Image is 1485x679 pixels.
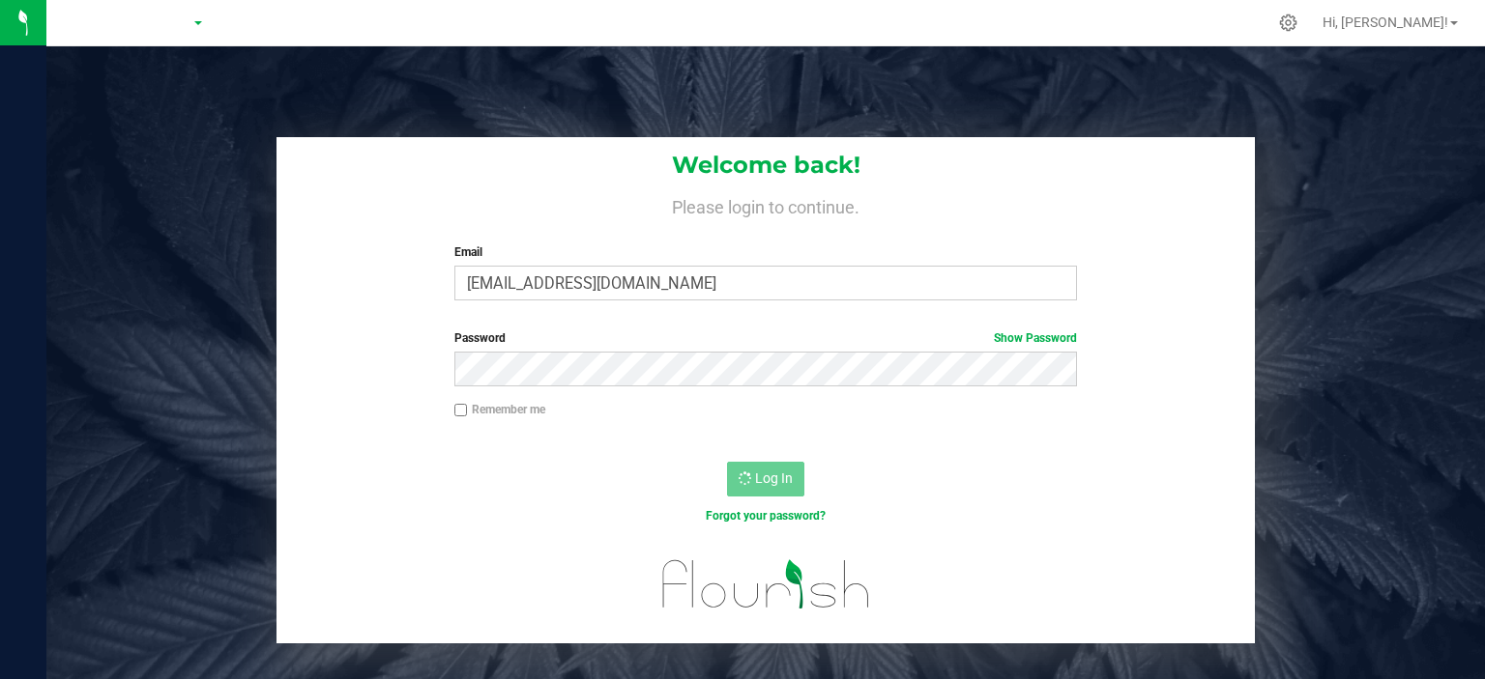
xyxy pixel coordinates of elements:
button: Log In [727,462,804,496]
img: flourish_logo.svg [644,545,888,623]
h4: Please login to continue. [277,193,1255,216]
label: Email [454,243,1078,261]
span: Log In [755,470,793,486]
label: Remember me [454,401,545,418]
a: Forgot your password? [706,509,826,523]
h1: Welcome back! [277,153,1255,178]
div: Manage settings [1276,14,1300,32]
span: Hi, [PERSON_NAME]! [1323,14,1448,30]
a: Show Password [994,331,1077,345]
span: Password [454,331,506,345]
input: Remember me [454,404,468,417]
